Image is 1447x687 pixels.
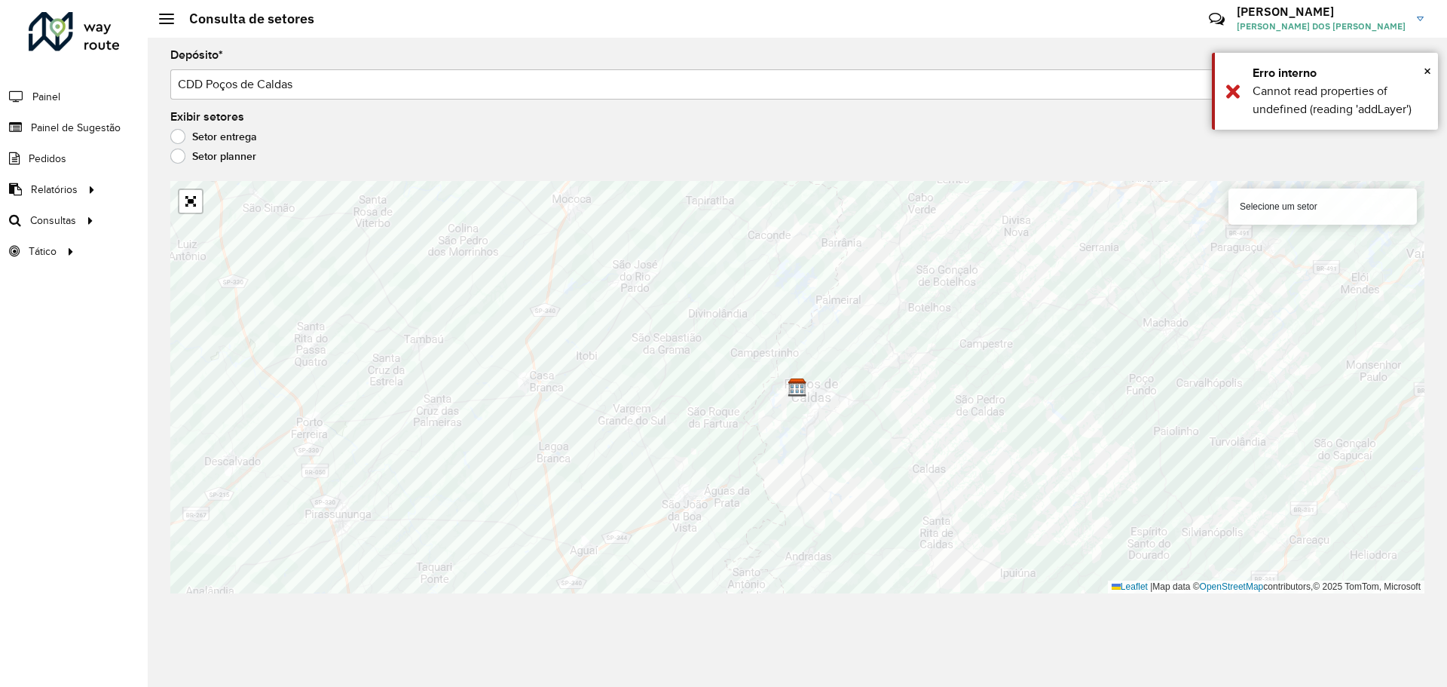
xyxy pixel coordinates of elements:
[1253,64,1427,82] div: Erro interno
[170,129,257,144] label: Setor entrega
[1424,60,1431,82] button: Close
[1150,581,1152,592] span: |
[174,11,314,27] h2: Consulta de setores
[31,182,78,198] span: Relatórios
[31,120,121,136] span: Painel de Sugestão
[1201,3,1233,35] a: Contato Rápido
[1200,581,1264,592] a: OpenStreetMap
[170,46,223,64] label: Depósito
[1108,581,1424,593] div: Map data © contributors,© 2025 TomTom, Microsoft
[32,89,60,105] span: Painel
[29,244,57,259] span: Tático
[1424,63,1431,79] span: ×
[29,151,66,167] span: Pedidos
[1112,581,1148,592] a: Leaflet
[170,149,256,164] label: Setor planner
[1253,82,1427,118] div: Cannot read properties of undefined (reading 'addLayer')
[1237,5,1406,19] h3: [PERSON_NAME]
[1228,189,1417,225] div: Selecione um setor
[1237,20,1406,33] span: [PERSON_NAME] DOS [PERSON_NAME]
[30,213,76,228] span: Consultas
[179,190,202,213] a: Abrir mapa em tela cheia
[170,108,244,126] label: Exibir setores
